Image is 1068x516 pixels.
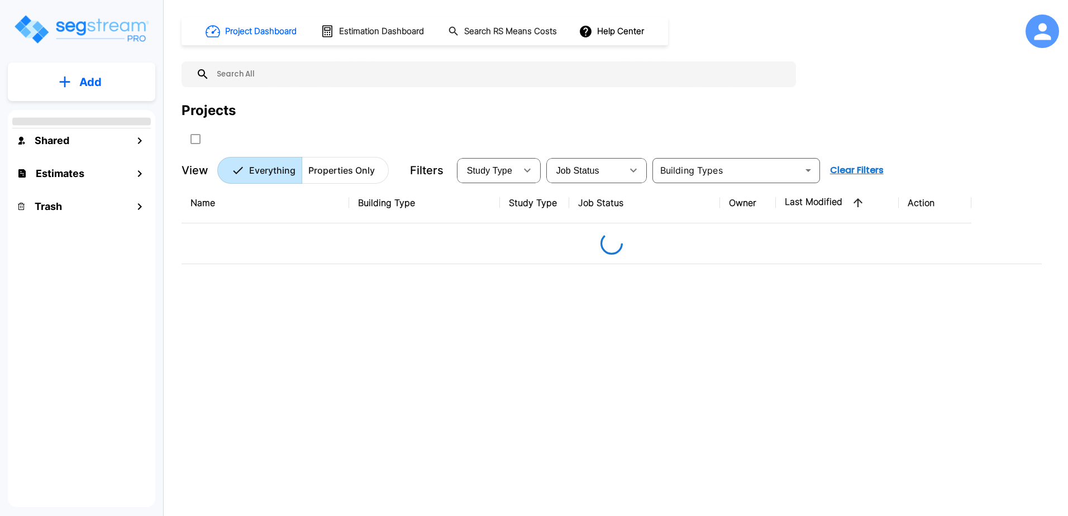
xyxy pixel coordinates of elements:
[209,61,790,87] input: Search All
[35,133,69,148] h1: Shared
[410,162,444,179] p: Filters
[79,74,102,90] p: Add
[249,164,295,177] p: Everything
[556,166,599,175] span: Job Status
[13,13,150,45] img: Logo
[826,159,888,181] button: Clear Filters
[8,66,155,98] button: Add
[576,21,649,42] button: Help Center
[201,19,303,44] button: Project Dashboard
[217,157,302,184] button: Everything
[302,157,389,184] button: Properties Only
[899,183,971,223] th: Action
[569,183,720,223] th: Job Status
[339,25,424,38] h1: Estimation Dashboard
[500,183,569,223] th: Study Type
[35,199,62,214] h1: Trash
[36,166,84,181] h1: Estimates
[776,183,899,223] th: Last Modified
[656,163,798,178] input: Building Types
[459,155,516,186] div: Select
[182,162,208,179] p: View
[464,25,557,38] h1: Search RS Means Costs
[467,166,512,175] span: Study Type
[316,20,430,43] button: Estimation Dashboard
[184,128,207,150] button: SelectAll
[800,163,816,178] button: Open
[720,183,776,223] th: Owner
[182,101,236,121] div: Projects
[444,21,563,42] button: Search RS Means Costs
[182,183,349,223] th: Name
[225,25,297,38] h1: Project Dashboard
[549,155,622,186] div: Select
[308,164,375,177] p: Properties Only
[349,183,500,223] th: Building Type
[217,157,389,184] div: Platform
